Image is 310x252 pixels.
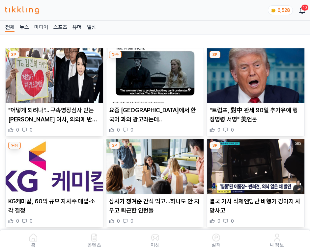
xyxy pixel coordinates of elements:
img: 티끌링 [5,6,39,14]
a: 콘텐츠 [64,232,125,249]
a: 미디어 [34,23,48,32]
span: 0 [231,127,234,133]
a: 스포츠 [53,23,67,32]
span: 6,528 [277,8,290,13]
div: 3P [8,51,19,58]
p: 미션 [151,241,160,248]
p: 결국 기사 삭제엔딩난 비행기 강아지 사망사고 [210,197,302,215]
img: "트럼프, 對中 관세 90일 추가유예 행정명령 서명" 美언론 [207,48,304,103]
a: 뉴스 [20,23,29,32]
span: 0 [130,218,133,224]
p: "어떻게 되려나"... 구속영장심사 받는 [PERSON_NAME] 여사, 의외에 반응에 모두 놀랐다 [8,106,100,124]
span: 0 [16,218,19,224]
div: 3P [210,51,220,58]
div: 읽음 [8,142,21,149]
p: 홈 [31,241,36,248]
div: 3P 상사가 챙겨준 간식 먹고…하나도 안 치우고 퇴근한 인턴들 상사가 챙겨준 간식 먹고…하나도 안 치우고 퇴근한 인턴들 0 0 [106,139,204,227]
p: 콘텐츠 [87,241,101,248]
a: 유머 [72,23,82,32]
span: 0 [217,218,220,224]
span: 0 [30,218,33,224]
a: 홈 [3,232,64,249]
a: 실적 [185,232,246,249]
span: 0 [16,127,19,133]
a: 전체 [5,23,14,32]
img: 상사가 챙겨준 간식 먹고…하나도 안 치우고 퇴근한 인턴들 [106,139,204,194]
span: 0 [117,218,120,224]
div: 읽음 [109,51,122,58]
img: 결국 기사 삭제엔딩난 비행기 강아지 사망사고 [207,139,304,194]
img: 미션 [151,234,159,241]
a: 일상 [87,23,96,32]
img: coin [271,8,276,13]
img: 홈 [29,234,37,241]
img: 실적 [212,234,220,241]
div: 읽음 KG케미칼, 60억 규모 자사주 매입·소각 결정 KG케미칼, 60억 규모 자사주 매입·소각 결정 0 0 [5,139,103,227]
div: 3P [109,142,120,149]
a: 내정보 [246,232,307,249]
span: 0 [231,218,234,224]
p: 내정보 [270,241,284,248]
div: 10 [301,5,308,11]
div: 3P "어떻게 되려나"... 구속영장심사 받는 김건희 여사, 의외에 반응에 모두 놀랐다 "어떻게 되려나"... 구속영장심사 받는 [PERSON_NAME] 여사, 의외에 반응에... [5,48,103,136]
p: "트럼프, 對中 관세 90일 추가유예 행정명령 서명" 美언론 [210,106,302,124]
span: 0 [117,127,120,133]
div: 3P "트럼프, 對中 관세 90일 추가유예 행정명령 서명" 美언론 "트럼프, 對中 관세 90일 추가유예 행정명령 서명" 美언론 0 0 [207,48,305,136]
span: 0 [30,127,33,133]
p: 실적 [211,241,221,248]
p: 상사가 챙겨준 간식 먹고…하나도 안 치우고 퇴근한 인턴들 [109,197,201,215]
img: KG케미칼, 60억 규모 자사주 매입·소각 결정 [6,139,103,194]
img: "어떻게 되려나"... 구속영장심사 받는 김건희 여사, 의외에 반응에 모두 놀랐다 [6,48,103,103]
button: 미션 [125,232,185,249]
img: 요즘 미국에서 한국어 과외 광고라는데.. [106,48,204,103]
span: 0 [130,127,133,133]
img: 콘텐츠 [90,234,98,241]
div: 읽음 요즘 미국에서 한국어 과외 광고라는데.. 요즘 [GEOGRAPHIC_DATA]에서 한국어 과외 광고라는데.. 0 0 [106,48,204,136]
img: 내정보 [273,234,281,241]
div: 3P [210,142,220,149]
a: 10 [299,6,305,14]
span: 0 [217,127,220,133]
p: KG케미칼, 60억 규모 자사주 매입·소각 결정 [8,197,100,215]
div: 3P 결국 기사 삭제엔딩난 비행기 강아지 사망사고 결국 기사 삭제엔딩난 비행기 강아지 사망사고 0 0 [207,139,305,227]
p: 요즘 [GEOGRAPHIC_DATA]에서 한국어 과외 광고라는데.. [109,106,201,124]
a: coin 6,528 [268,5,292,15]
